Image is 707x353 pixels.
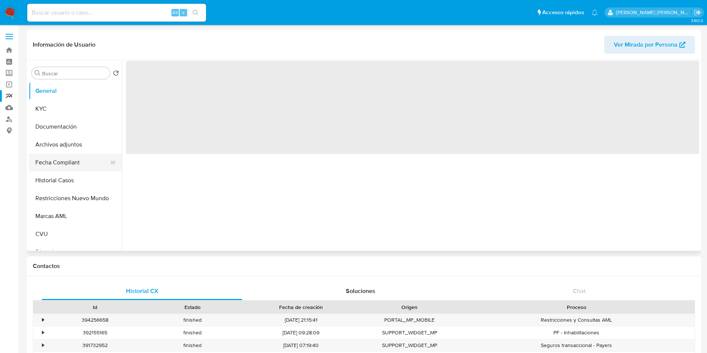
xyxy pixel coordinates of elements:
span: s [182,9,184,16]
button: Direcciones [29,243,122,261]
button: Ver Mirada por Persona [604,36,695,54]
span: Ver Mirada por Persona [614,36,678,54]
div: Fecha de creación [247,303,356,311]
p: sandra.helbardt@mercadolibre.com [616,9,691,16]
button: Buscar [35,70,41,76]
div: PF - Inhabilitaciones [458,327,695,339]
div: [DATE] 21:15:41 [242,314,361,326]
div: finished [144,327,242,339]
div: • [42,329,44,336]
button: Historial Casos [29,171,122,189]
button: Fecha Compliant [29,154,116,171]
span: Alt [172,9,178,16]
div: 392155165 [46,327,144,339]
div: finished [144,314,242,326]
button: KYC [29,100,122,118]
div: Proceso [464,303,689,311]
span: Accesos rápidos [542,9,584,16]
div: SUPPORT_WIDGET_MP [361,327,458,339]
div: Id [51,303,139,311]
button: search-icon [188,7,203,18]
h1: Contactos [33,262,695,270]
input: Buscar [42,70,107,77]
span: Historial CX [126,287,158,295]
button: CVU [29,225,122,243]
div: PORTAL_MP_MOBILE [361,314,458,326]
a: Notificaciones [591,9,598,16]
button: Restricciones Nuevo Mundo [29,189,122,207]
div: 394256658 [46,314,144,326]
div: finished [144,339,242,352]
div: • [42,342,44,349]
div: Restricciones y Consultas AML [458,314,695,326]
button: Documentación [29,118,122,136]
button: General [29,82,122,100]
div: 391732952 [46,339,144,352]
button: Marcas AML [29,207,122,225]
div: [DATE] 09:28:09 [242,327,361,339]
span: Soluciones [346,287,375,295]
button: Volver al orden por defecto [113,70,119,78]
div: Seguros transaccional - Payers [458,339,695,352]
div: [DATE] 07:19:40 [242,339,361,352]
span: Chat [573,287,586,295]
div: Estado [149,303,236,311]
input: Buscar usuario o caso... [27,8,206,18]
h1: Información de Usuario [33,41,95,48]
div: Origen [366,303,453,311]
a: Salir [694,9,701,16]
span: ‌ [126,61,699,154]
div: • [42,316,44,324]
div: SUPPORT_WIDGET_MP [361,339,458,352]
button: Archivos adjuntos [29,136,122,154]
